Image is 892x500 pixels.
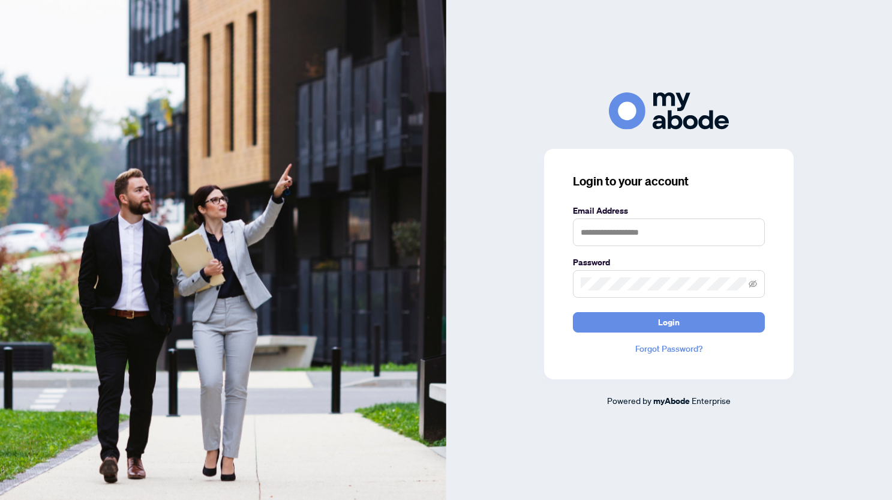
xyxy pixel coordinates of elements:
span: Login [658,313,680,332]
label: Email Address [573,204,765,217]
a: myAbode [653,394,690,408]
span: Powered by [607,395,651,406]
h3: Login to your account [573,173,765,190]
button: Login [573,312,765,333]
label: Password [573,256,765,269]
span: Enterprise [692,395,731,406]
a: Forgot Password? [573,342,765,355]
span: eye-invisible [749,280,757,288]
img: ma-logo [609,92,729,129]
